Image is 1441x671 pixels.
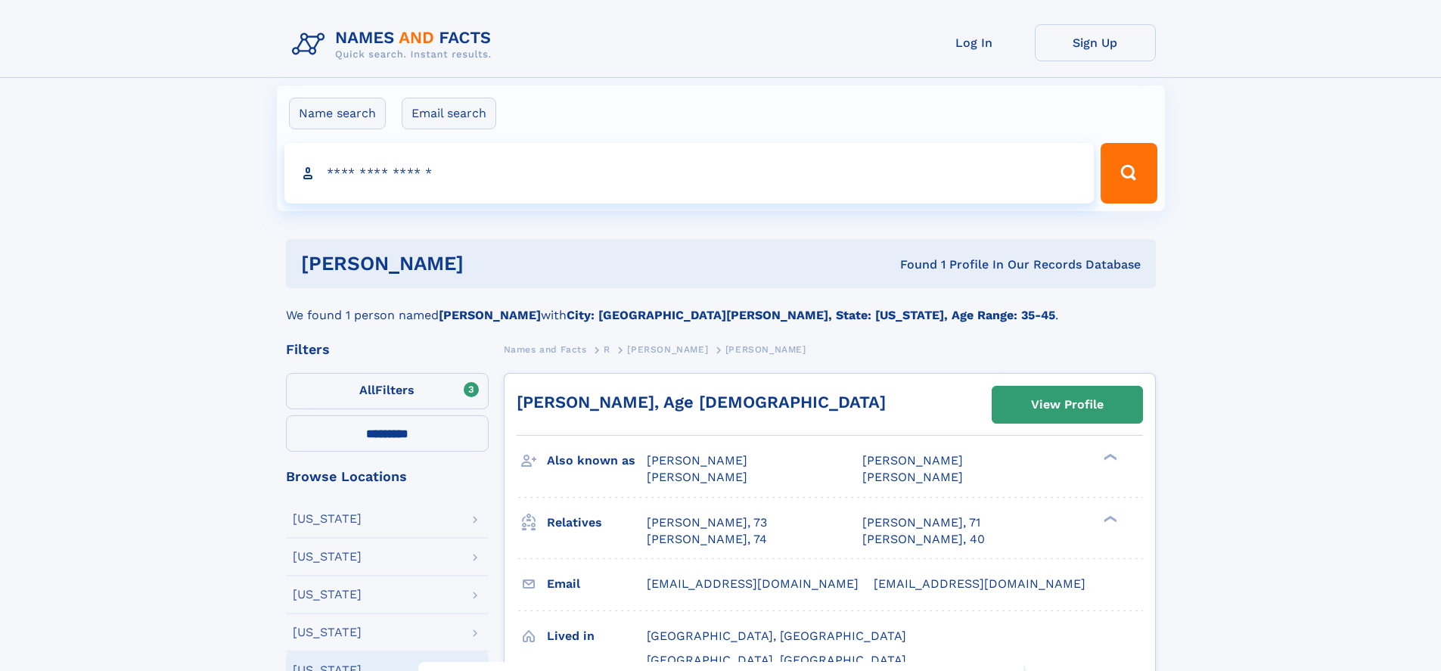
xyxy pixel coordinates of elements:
[874,576,1085,591] span: [EMAIL_ADDRESS][DOMAIN_NAME]
[1101,143,1157,203] button: Search Button
[286,373,489,409] label: Filters
[439,308,541,322] b: [PERSON_NAME]
[517,393,886,412] a: [PERSON_NAME], Age [DEMOGRAPHIC_DATA]
[547,448,647,474] h3: Also known as
[647,653,906,667] span: [GEOGRAPHIC_DATA], [GEOGRAPHIC_DATA]
[402,98,496,129] label: Email search
[627,340,708,359] a: [PERSON_NAME]
[862,470,963,484] span: [PERSON_NAME]
[862,531,985,548] a: [PERSON_NAME], 40
[647,514,767,531] a: [PERSON_NAME], 73
[604,344,610,355] span: R
[647,576,859,591] span: [EMAIL_ADDRESS][DOMAIN_NAME]
[547,623,647,649] h3: Lived in
[682,256,1141,273] div: Found 1 Profile In Our Records Database
[647,453,747,468] span: [PERSON_NAME]
[293,626,362,638] div: [US_STATE]
[359,383,375,397] span: All
[547,510,647,536] h3: Relatives
[286,343,489,356] div: Filters
[725,344,806,355] span: [PERSON_NAME]
[286,24,504,65] img: Logo Names and Facts
[914,24,1035,61] a: Log In
[504,340,587,359] a: Names and Facts
[284,143,1095,203] input: search input
[604,340,610,359] a: R
[293,589,362,601] div: [US_STATE]
[862,514,980,531] a: [PERSON_NAME], 71
[647,629,906,643] span: [GEOGRAPHIC_DATA], [GEOGRAPHIC_DATA]
[1035,24,1156,61] a: Sign Up
[293,513,362,525] div: [US_STATE]
[1031,387,1104,422] div: View Profile
[286,288,1156,325] div: We found 1 person named with .
[627,344,708,355] span: [PERSON_NAME]
[1100,514,1118,523] div: ❯
[301,254,682,273] h1: [PERSON_NAME]
[286,470,489,483] div: Browse Locations
[567,308,1055,322] b: City: [GEOGRAPHIC_DATA][PERSON_NAME], State: [US_STATE], Age Range: 35-45
[647,531,767,548] a: [PERSON_NAME], 74
[293,551,362,563] div: [US_STATE]
[547,571,647,597] h3: Email
[1100,452,1118,462] div: ❯
[992,387,1142,423] a: View Profile
[647,470,747,484] span: [PERSON_NAME]
[289,98,386,129] label: Name search
[862,453,963,468] span: [PERSON_NAME]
